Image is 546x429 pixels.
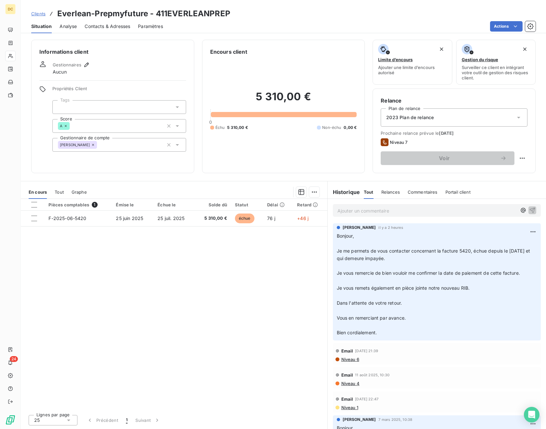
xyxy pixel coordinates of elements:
h6: Relance [381,97,527,104]
a: Clients [31,10,46,17]
span: [DATE] [439,131,454,136]
span: Niveau 6 [341,357,359,362]
span: Je vous remercie de bien vouloir me confirmer la date de paiement de cette facture. [337,270,520,276]
span: Surveiller ce client en intégrant votre outil de gestion des risques client. [462,65,530,80]
span: Ajouter une limite d’encours autorisé [378,65,446,75]
h6: Encours client [210,48,247,56]
input: Ajouter une valeur [58,104,63,110]
button: Actions [490,21,523,32]
button: Gestion du risqueSurveiller ce client en intégrant votre outil de gestion des risques client. [456,40,536,85]
span: Échu [215,125,225,131]
input: Ajouter une valeur [97,142,102,148]
span: A [60,124,62,128]
span: Limite d’encours [378,57,413,62]
span: Commentaires [408,189,438,195]
span: Gestionnaires [53,62,81,67]
span: Niveau 7 [390,140,407,145]
span: Je vous remets également en pièce jointe notre nouveau RIB. [337,285,470,291]
span: 11 août 2025, 10:30 [355,373,389,377]
span: Voir [389,156,500,161]
h2: 5 310,00 € [210,90,357,110]
div: Émise le [116,202,150,207]
div: Délai [267,202,289,207]
span: 25 [34,417,40,423]
span: Portail client [445,189,471,195]
span: 24 [10,356,18,362]
span: Email [341,372,353,378]
span: 1 [126,417,128,423]
span: En cours [29,189,47,195]
span: Dans l'attente de votre retour. [337,300,402,306]
span: Prochaine relance prévue le [381,131,527,136]
span: Relances [381,189,400,195]
span: 0,00 € [344,125,357,131]
span: F-2025-06-5420 [48,215,86,221]
span: [DATE] 21:39 [355,349,378,353]
span: Clients [31,11,46,16]
div: Pièces comptables [48,202,108,208]
span: 1 [92,202,98,208]
span: il y a 2 heures [378,226,403,229]
span: [DATE] 22:47 [355,397,378,401]
span: +46 j [297,215,308,221]
div: Solde dû [199,202,227,207]
span: [PERSON_NAME] [60,143,90,147]
span: Aucun [53,69,67,75]
span: Email [341,348,353,353]
span: Email [341,396,353,402]
div: Statut [235,202,259,207]
span: [PERSON_NAME] [343,417,376,422]
span: Bien cordialement. [337,330,377,335]
span: Niveau 1 [341,405,358,410]
span: 2023 Plan de relance [386,114,434,121]
span: 25 juin 2025 [116,215,143,221]
span: Tout [55,189,64,195]
div: Retard [297,202,323,207]
span: 25 juil. 2025 [157,215,184,221]
span: Propriétés Client [52,86,186,95]
span: Tout [364,189,374,195]
span: 5 310,00 € [227,125,248,131]
div: Open Intercom Messenger [524,407,539,422]
button: Voir [381,151,514,165]
span: Paramètres [138,23,163,30]
button: Précédent [83,413,122,427]
span: Analyse [60,23,77,30]
span: 5 310,00 € [199,215,227,222]
h6: Historique [328,188,360,196]
span: Contacts & Adresses [85,23,130,30]
input: Ajouter une valeur [70,123,75,129]
span: Gestion du risque [462,57,498,62]
button: Limite d’encoursAjouter une limite d’encours autorisé [373,40,452,85]
h6: Informations client [39,48,186,56]
img: Logo LeanPay [5,415,16,425]
span: Graphe [72,189,87,195]
span: [PERSON_NAME] [343,225,376,230]
div: Échue le [157,202,191,207]
button: 1 [122,413,131,427]
span: 76 j [267,215,275,221]
span: Niveau 4 [341,381,360,386]
div: DC [5,4,16,14]
span: Je me permets de vous contacter concernant la facture 5420, échue depuis le [DATE] et qui demeure... [337,248,532,261]
span: Bonjour, [337,233,354,239]
span: Vous en remerciant par avance. [337,315,406,321]
span: 7 mars 2025, 10:38 [378,418,412,422]
button: Suivant [131,413,164,427]
span: Situation [31,23,52,30]
span: 0 [209,119,212,125]
span: Non-échu [322,125,341,131]
h3: Everlean-Prepmyfuture - 411EVERLEANPREP [57,8,230,20]
span: échue [235,214,254,223]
